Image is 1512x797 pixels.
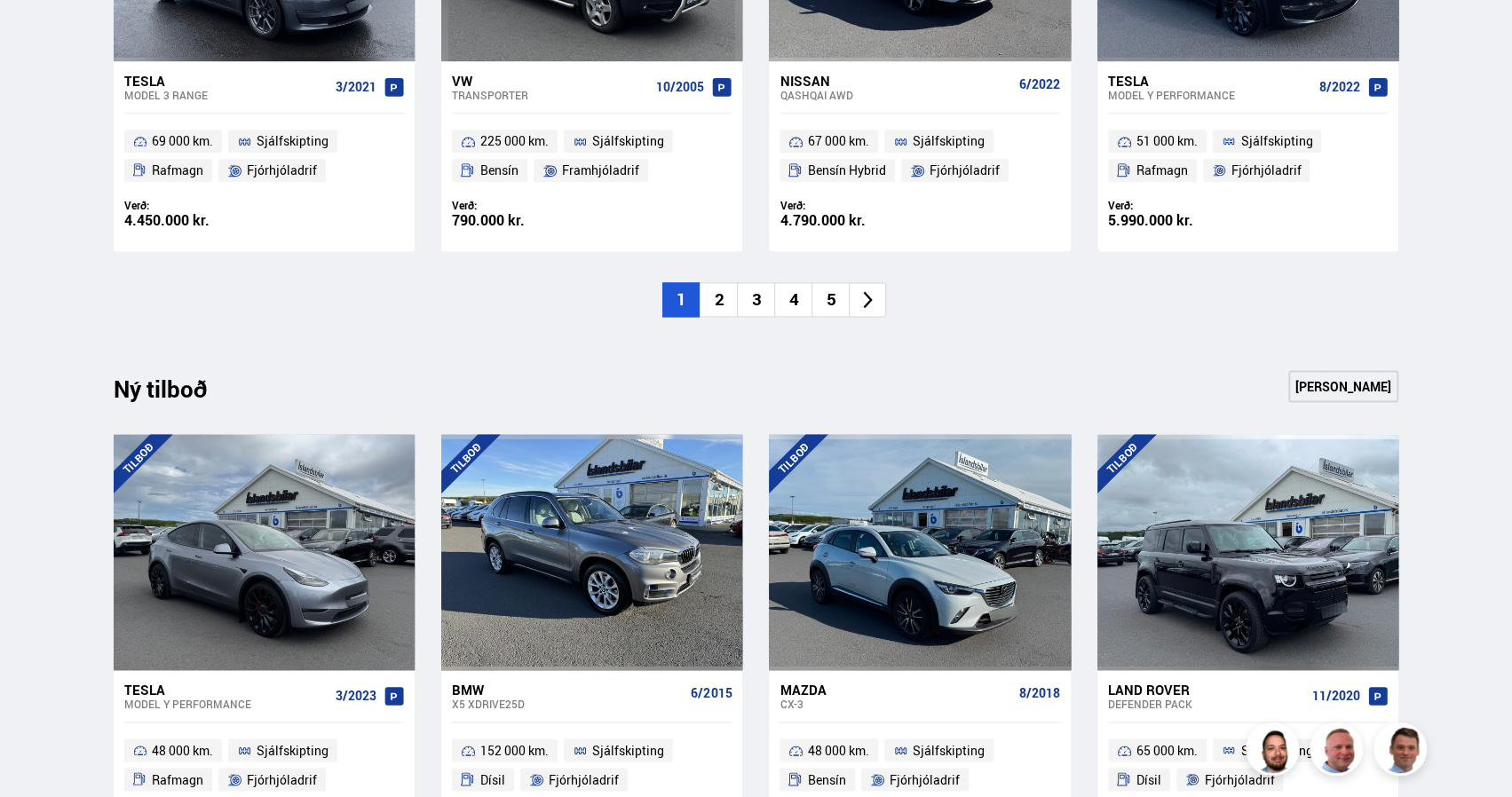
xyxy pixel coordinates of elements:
[808,130,869,152] span: 67 000 km.
[114,61,415,251] a: Tesla Model 3 RANGE 3/2021 69 000 km. Sjálfskipting Rafmagn Fjórhjóladrif Verð: 4.450.000 kr.
[1136,739,1198,761] span: 65 000 km.
[152,130,213,152] span: 69 000 km.
[247,769,317,790] span: Fjórhjóladrif
[780,213,920,228] div: 4.790.000 kr.
[124,89,329,101] div: Model 3 RANGE
[1240,739,1312,761] span: Sjálfskipting
[774,282,811,317] li: 4
[152,160,203,181] span: Rafmagn
[890,769,960,790] span: Fjórhjóladrif
[1136,130,1198,152] span: 51 000 km.
[913,130,985,152] span: Sjálfskipting
[1376,725,1429,778] img: FbJEzSuNWCJXmdc-.webp
[808,739,869,761] span: 48 000 km.
[808,160,886,181] span: Bensín Hybrid
[336,689,376,703] span: 3/2023
[1108,213,1248,228] div: 5.990.000 kr.
[1288,370,1398,402] a: [PERSON_NAME]
[1019,77,1060,91] span: 6/2022
[808,769,846,790] span: Bensín
[780,698,1011,710] div: CX-3
[452,682,684,698] div: BMW
[1108,73,1312,89] div: Tesla
[480,130,549,152] span: 225 000 km.
[549,769,619,790] span: Fjórhjóladrif
[1312,725,1366,778] img: siFngHWaQ9KaOqBr.png
[124,698,329,710] div: Model Y PERFORMANCE
[441,61,742,251] a: VW Transporter 10/2005 225 000 km. Sjálfskipting Bensín Framhjóladrif Verð: 790.000 kr.
[1319,80,1360,94] span: 8/2022
[1108,698,1305,710] div: Defender PACK
[480,739,549,761] span: 152 000 km.
[124,213,265,228] div: 4.450.000 kr.
[737,282,774,317] li: 3
[811,282,849,317] li: 5
[14,7,67,60] button: Open LiveChat chat widget
[562,160,639,181] span: Framhjóladrif
[780,682,1011,698] div: Mazda
[452,698,684,710] div: X5 XDRIVE25D
[1240,130,1312,152] span: Sjálfskipting
[1108,89,1312,101] div: Model Y PERFORMANCE
[656,80,704,94] span: 10/2005
[257,130,329,152] span: Sjálfskipting
[592,130,664,152] span: Sjálfskipting
[124,682,329,698] div: Tesla
[452,199,592,212] div: Verð:
[1136,769,1161,790] span: Dísil
[769,61,1070,251] a: Nissan Qashqai AWD 6/2022 67 000 km. Sjálfskipting Bensín Hybrid Fjórhjóladrif Verð: 4.790.000 kr.
[114,375,238,413] div: Ný tilboð
[1231,160,1301,181] span: Fjórhjóladrif
[480,160,519,181] span: Bensín
[480,769,505,790] span: Dísil
[930,160,1000,181] span: Fjórhjóladrif
[1097,61,1398,251] a: Tesla Model Y PERFORMANCE 8/2022 51 000 km. Sjálfskipting Rafmagn Fjórhjóladrif Verð: 5.990.000 kr.
[1248,725,1302,778] img: nhp88E3Fdnt1Opn2.png
[336,80,376,94] span: 3/2021
[1312,689,1360,703] span: 11/2020
[452,213,592,228] div: 790.000 kr.
[257,739,329,761] span: Sjálfskipting
[691,686,732,700] span: 6/2015
[1204,769,1274,790] span: Fjórhjóladrif
[1108,199,1248,212] div: Verð:
[592,739,664,761] span: Sjálfskipting
[1136,160,1188,181] span: Rafmagn
[662,282,700,317] li: 1
[1108,682,1305,698] div: Land Rover
[780,89,1011,101] div: Qashqai AWD
[247,160,317,181] span: Fjórhjóladrif
[780,199,920,212] div: Verð:
[152,769,203,790] span: Rafmagn
[700,282,737,317] li: 2
[452,73,649,89] div: VW
[452,89,649,101] div: Transporter
[1019,686,1060,700] span: 8/2018
[152,739,213,761] span: 48 000 km.
[780,73,1011,89] div: Nissan
[913,739,985,761] span: Sjálfskipting
[124,73,329,89] div: Tesla
[124,199,265,212] div: Verð:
